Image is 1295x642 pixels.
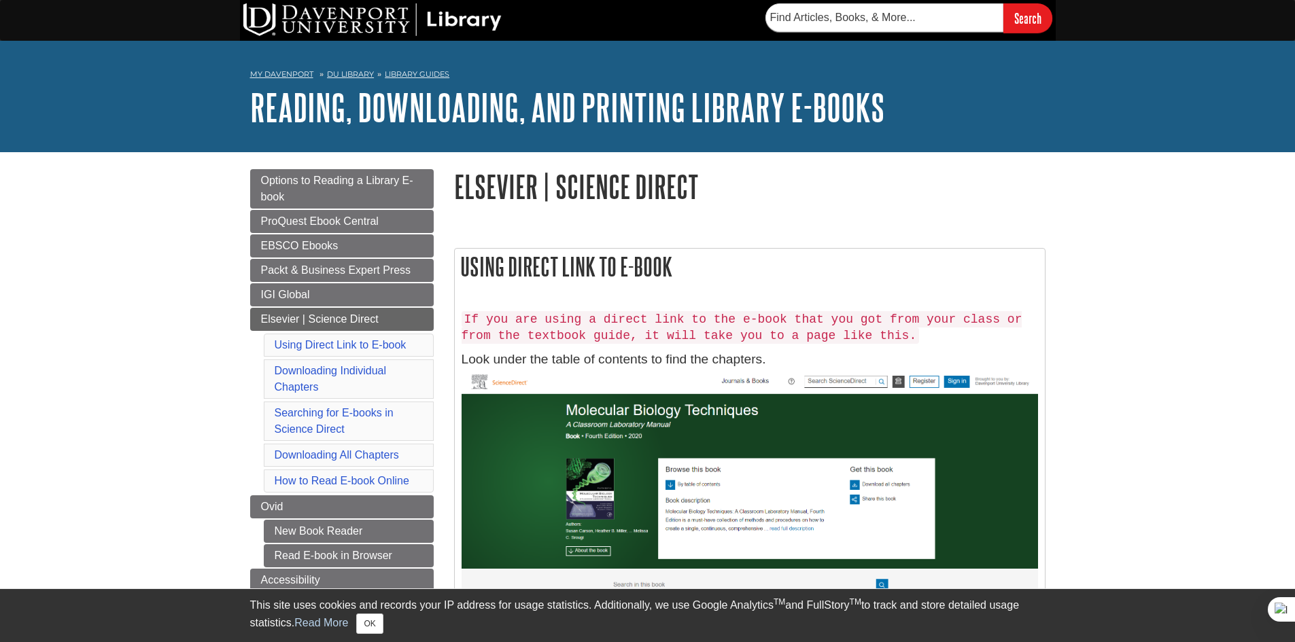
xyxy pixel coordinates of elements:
[765,3,1003,32] input: Find Articles, Books, & More...
[264,520,434,543] a: New Book Reader
[765,3,1052,33] form: Searches DU Library's articles, books, and more
[250,169,434,632] div: Guide Page Menu
[455,249,1045,285] h2: Using Direct Link to E-book
[275,475,409,486] a: How to Read E-book Online
[294,617,348,628] a: Read More
[462,311,1022,344] code: If you are using a direct link to the e-book that you got from your class or from the textbook gu...
[250,495,434,518] a: Ovid
[250,65,1046,87] nav: breadcrumb
[250,169,434,209] a: Options to Reading a Library E-book
[261,574,320,586] span: Accessibility
[261,501,283,512] span: Ovid
[250,86,884,128] a: Reading, Downloading, and Printing Library E-books
[250,69,313,80] a: My Davenport
[250,569,434,592] a: Accessibility
[385,69,449,79] a: Library Guides
[275,407,394,435] a: Searching for E-books in Science Direct
[261,240,339,251] span: EBSCO Ebooks
[264,544,434,567] a: Read E-book in Browser
[275,365,387,393] a: Downloading Individual Chapters
[850,597,861,607] sup: TM
[261,313,379,325] span: Elsevier | Science Direct
[261,215,379,227] span: ProQuest Ebook Central
[774,597,785,607] sup: TM
[250,308,434,331] a: Elsevier | Science Direct
[250,597,1046,634] div: This site uses cookies and records your IP address for usage statistics. Additionally, we use Goo...
[243,3,502,36] img: DU Library
[275,339,407,351] a: Using Direct Link to E-book
[250,259,434,282] a: Packt & Business Expert Press
[1003,3,1052,33] input: Search
[275,449,399,461] a: Downloading All Chapters
[250,234,434,257] a: EBSCO Ebooks
[261,175,413,202] span: Options to Reading a Library E-book
[356,613,383,634] button: Close
[261,264,411,276] span: Packt & Business Expert Press
[327,69,374,79] a: DU Library
[250,210,434,233] a: ProQuest Ebook Central
[454,169,1046,204] h1: Elsevier | Science Direct
[250,283,434,306] a: IGI Global
[261,289,310,300] span: IGI Global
